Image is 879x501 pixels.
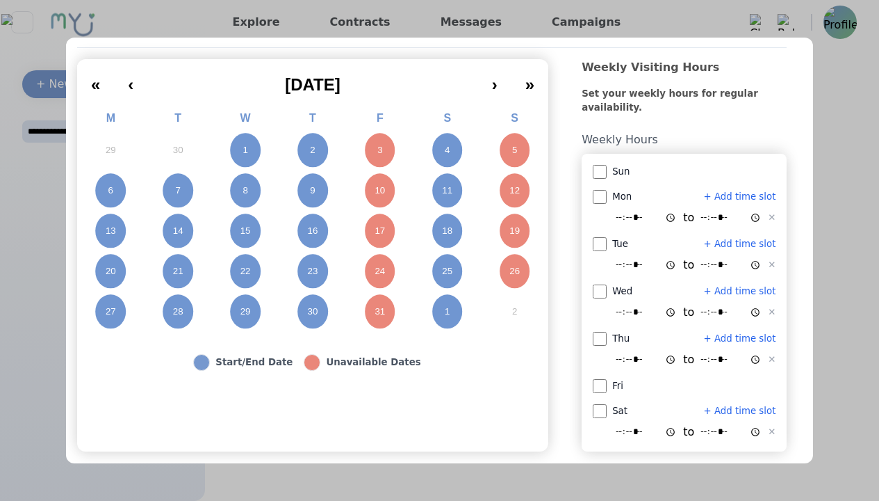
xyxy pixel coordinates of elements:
[77,292,145,332] button: October 27, 2025
[309,112,316,124] abbr: Thursday
[308,265,318,278] abbr: October 23, 2025
[326,356,420,369] div: Unavailable Dates
[173,225,183,237] abbr: October 14, 2025
[683,304,694,321] span: to
[108,184,113,197] abbr: October 6, 2025
[285,75,340,94] span: [DATE]
[445,144,450,157] abbr: October 4, 2025
[612,190,632,204] label: Mon
[240,305,251,318] abbr: October 29, 2025
[445,305,450,318] abbr: November 1, 2025
[509,225,520,237] abbr: October 19, 2025
[243,184,247,197] abbr: October 8, 2025
[612,404,627,418] label: Sat
[481,251,548,292] button: October 26, 2025
[683,424,694,440] span: to
[509,265,520,278] abbr: October 26, 2025
[375,184,385,197] abbr: October 10, 2025
[478,65,511,95] button: ›
[212,130,279,170] button: October 1, 2025
[174,112,181,124] abbr: Tuesday
[377,112,384,124] abbr: Friday
[346,170,413,211] button: October 10, 2025
[768,211,775,225] button: ✕
[481,211,548,251] button: October 19, 2025
[145,170,212,211] button: October 7, 2025
[704,404,776,418] button: + Add time slot
[243,144,247,157] abbr: October 1, 2025
[413,130,481,170] button: October 4, 2025
[106,225,116,237] abbr: October 13, 2025
[612,237,628,251] label: Tue
[768,353,775,367] button: ✕
[512,144,517,157] abbr: October 5, 2025
[683,351,694,368] span: to
[106,305,116,318] abbr: October 27, 2025
[308,305,318,318] abbr: October 30, 2025
[106,144,116,157] abbr: September 29, 2025
[511,112,518,124] abbr: Sunday
[509,184,520,197] abbr: October 12, 2025
[106,265,116,278] abbr: October 20, 2025
[77,130,145,170] button: September 29, 2025
[176,184,181,197] abbr: October 7, 2025
[212,170,279,211] button: October 8, 2025
[683,257,694,273] span: to
[279,170,347,211] button: October 9, 2025
[145,292,212,332] button: October 28, 2025
[683,209,694,226] span: to
[481,130,548,170] button: October 5, 2025
[768,425,775,439] button: ✕
[346,130,413,170] button: October 3, 2025
[612,332,630,346] label: Thu
[612,379,623,393] label: Fri
[375,265,385,278] abbr: October 24, 2025
[346,251,413,292] button: October 24, 2025
[612,285,632,299] label: Wed
[279,292,347,332] button: October 30, 2025
[511,65,548,95] button: »
[279,251,347,292] button: October 23, 2025
[173,305,183,318] abbr: October 28, 2025
[346,292,413,332] button: October 31, 2025
[413,170,481,211] button: October 11, 2025
[145,130,212,170] button: September 30, 2025
[704,190,776,204] button: + Add time slot
[582,59,787,87] div: Weekly Visiting Hours
[114,65,147,95] button: ‹
[240,265,251,278] abbr: October 22, 2025
[442,225,452,237] abbr: October 18, 2025
[310,144,315,157] abbr: October 2, 2025
[481,170,548,211] button: October 12, 2025
[346,211,413,251] button: October 17, 2025
[443,112,451,124] abbr: Saturday
[308,225,318,237] abbr: October 16, 2025
[310,184,315,197] abbr: October 9, 2025
[442,184,452,197] abbr: October 11, 2025
[212,292,279,332] button: October 29, 2025
[173,144,183,157] abbr: September 30, 2025
[413,211,481,251] button: October 18, 2025
[377,144,382,157] abbr: October 3, 2025
[413,292,481,332] button: November 1, 2025
[240,112,251,124] abbr: Wednesday
[77,65,114,95] button: «
[212,211,279,251] button: October 15, 2025
[145,211,212,251] button: October 14, 2025
[375,225,385,237] abbr: October 17, 2025
[173,265,183,278] abbr: October 21, 2025
[704,285,776,299] button: + Add time slot
[215,356,293,369] div: Start/End Date
[77,251,145,292] button: October 20, 2025
[147,65,478,95] button: [DATE]
[77,211,145,251] button: October 13, 2025
[106,112,115,124] abbr: Monday
[413,251,481,292] button: October 25, 2025
[704,237,776,251] button: + Add time slot
[582,87,766,132] div: Set your weekly hours for regular availability.
[240,225,251,237] abbr: October 15, 2025
[768,305,775,319] button: ✕
[375,305,385,318] abbr: October 31, 2025
[512,305,517,318] abbr: November 2, 2025
[145,251,212,292] button: October 21, 2025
